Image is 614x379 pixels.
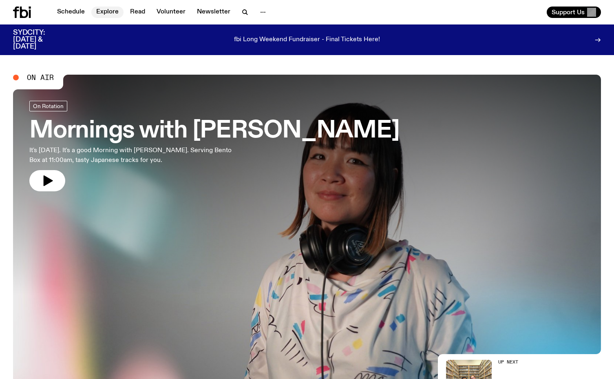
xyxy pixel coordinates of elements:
[552,9,585,16] span: Support Us
[29,146,238,165] p: It's [DATE]. It's a good Morning with [PERSON_NAME]. Serving Bento Box at 11:00am, tasty Japanese...
[547,7,601,18] button: Support Us
[33,103,64,109] span: On Rotation
[152,7,190,18] a: Volunteer
[125,7,150,18] a: Read
[52,7,90,18] a: Schedule
[234,36,380,44] p: fbi Long Weekend Fundraiser - Final Tickets Here!
[29,101,400,191] a: Mornings with [PERSON_NAME]It's [DATE]. It's a good Morning with [PERSON_NAME]. Serving Bento Box...
[13,29,65,50] h3: SYDCITY: [DATE] & [DATE]
[29,101,67,111] a: On Rotation
[27,74,54,81] span: On Air
[29,120,400,142] h3: Mornings with [PERSON_NAME]
[192,7,235,18] a: Newsletter
[91,7,124,18] a: Explore
[498,360,560,364] h2: Up Next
